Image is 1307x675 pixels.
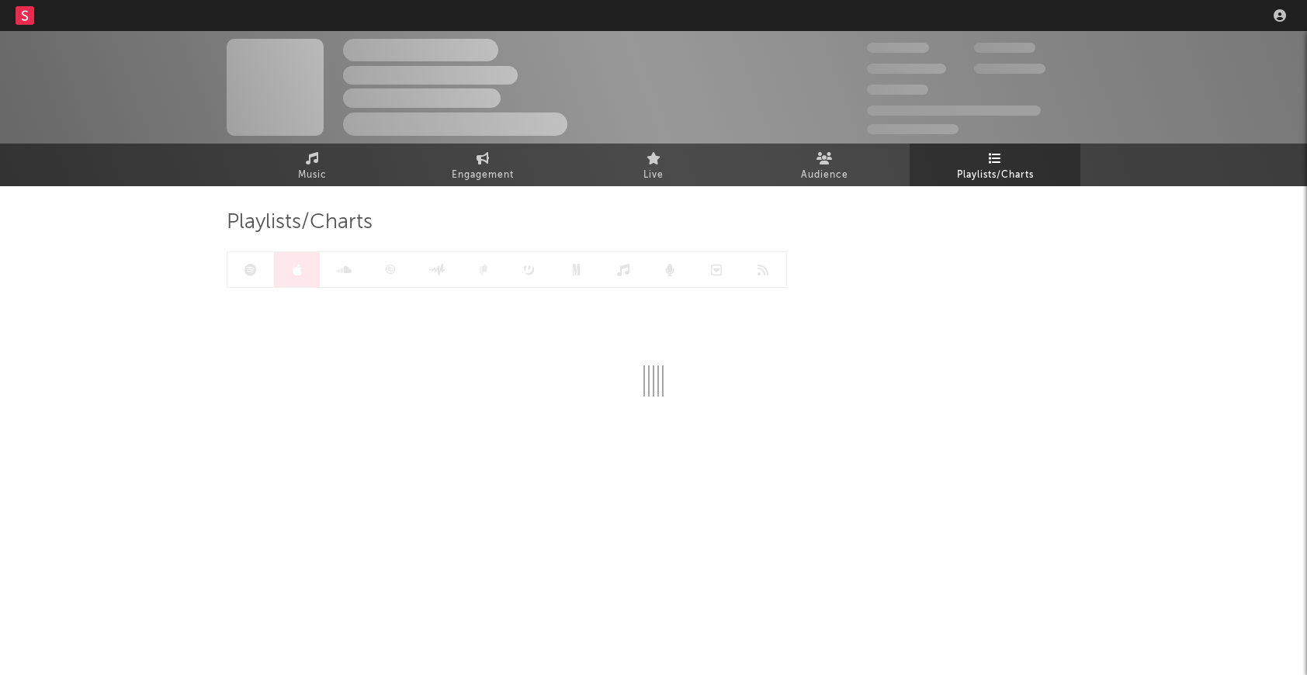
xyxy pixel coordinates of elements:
span: 300.000 [867,43,929,53]
span: Audience [801,166,848,185]
span: 1.000.000 [974,64,1045,74]
a: Music [227,144,397,186]
span: Music [298,166,327,185]
a: Audience [739,144,910,186]
span: 50.000.000 Monthly Listeners [867,106,1041,116]
span: 100.000 [867,85,928,95]
a: Playlists/Charts [910,144,1080,186]
span: Live [643,166,664,185]
span: Playlists/Charts [227,213,373,232]
span: 50.000.000 [867,64,946,74]
a: Engagement [397,144,568,186]
span: Playlists/Charts [957,166,1034,185]
span: Engagement [452,166,514,185]
a: Live [568,144,739,186]
span: Jump Score: 85.0 [867,124,959,134]
span: 100.000 [974,43,1035,53]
